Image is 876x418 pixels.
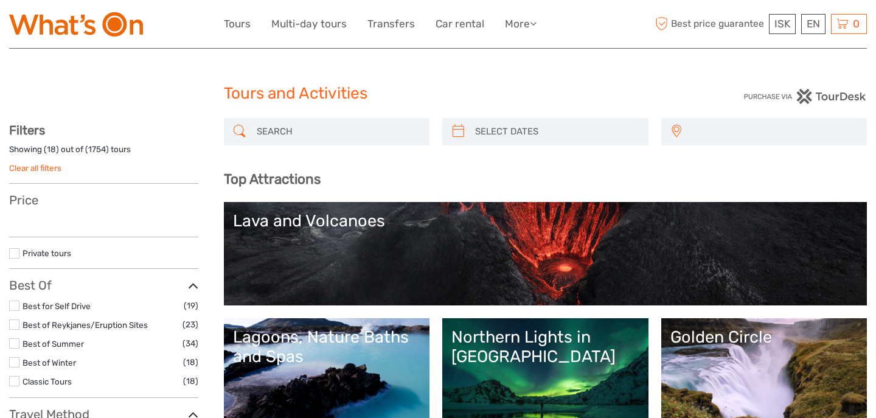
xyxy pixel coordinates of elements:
div: Northern Lights in [GEOGRAPHIC_DATA] [451,327,639,367]
a: Multi-day tours [271,15,347,33]
a: Golden Circle [670,327,858,413]
a: Lagoons, Nature Baths and Spas [233,327,421,413]
a: Best of Winter [23,358,76,367]
div: Golden Circle [670,327,858,347]
label: 18 [47,144,56,155]
span: (19) [184,299,198,313]
a: Best of Summer [23,339,84,349]
a: Best of Reykjanes/Eruption Sites [23,320,148,330]
strong: Filters [9,123,45,138]
div: EN [801,14,826,34]
h1: Tours and Activities [224,84,653,103]
span: (34) [182,336,198,350]
div: Showing ( ) out of ( ) tours [9,144,198,162]
span: ISK [774,18,790,30]
img: PurchaseViaTourDesk.png [743,89,867,104]
a: More [505,15,537,33]
span: (18) [183,355,198,369]
a: Lava and Volcanoes [233,211,858,296]
span: 0 [851,18,861,30]
input: SELECT DATES [470,121,642,142]
div: Lava and Volcanoes [233,211,858,231]
span: (18) [183,374,198,388]
label: 1754 [88,144,106,155]
b: Top Attractions [224,171,321,187]
a: Best for Self Drive [23,301,91,311]
div: Lagoons, Nature Baths and Spas [233,327,421,367]
a: Transfers [367,15,415,33]
input: SEARCH [252,121,424,142]
span: Best price guarantee [653,14,766,34]
a: Northern Lights in [GEOGRAPHIC_DATA] [451,327,639,413]
h3: Price [9,193,198,207]
a: Private tours [23,248,71,258]
a: Car rental [436,15,484,33]
a: Classic Tours [23,377,72,386]
a: Tours [224,15,251,33]
a: Clear all filters [9,163,61,173]
h3: Best Of [9,278,198,293]
img: What's On [9,12,143,37]
span: (23) [182,318,198,332]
